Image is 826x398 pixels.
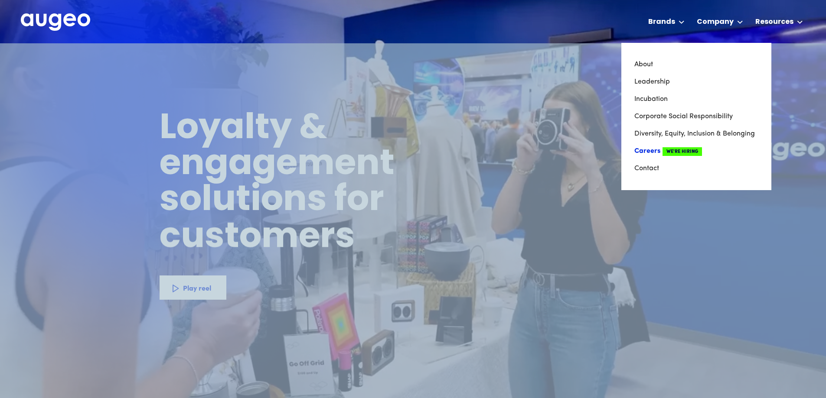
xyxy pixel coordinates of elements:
[755,17,793,27] div: Resources
[634,108,758,125] a: Corporate Social Responsibility
[634,73,758,91] a: Leadership
[621,43,771,190] nav: Company
[697,17,734,27] div: Company
[634,142,758,160] a: CareersWe're Hiring
[21,13,90,31] img: Augeo's full logo in white.
[648,17,675,27] div: Brands
[21,13,90,32] a: home
[634,160,758,177] a: Contact
[634,56,758,73] a: About
[634,125,758,142] a: Diversity, Equity, Inclusion & Belonging
[663,147,702,156] span: We're Hiring
[634,91,758,108] a: Incubation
